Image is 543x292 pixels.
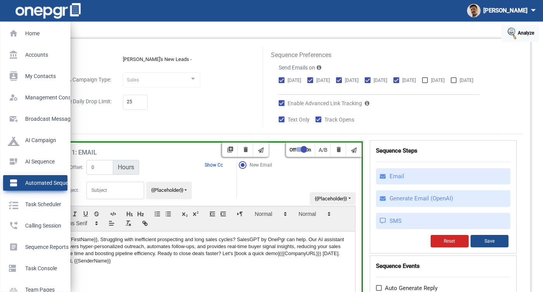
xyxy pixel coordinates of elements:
mat-icon: delete [241,146,250,155]
a: account_balanceAccounts [3,47,67,63]
strong: Sequence Events [376,262,420,269]
p: Management Console [8,92,60,103]
a: dns_roundedTask Console [3,261,67,276]
h6: STEP 1: EMAIL [55,149,355,156]
button: {{Placeholder}} [310,192,355,205]
p: AI Sequence [8,156,60,167]
button: {{Placeholder}} [146,182,192,199]
div: Sequence Preferences [271,50,522,60]
img: rajiv-profile.jpeg [467,4,481,17]
p: Sequence Reports [8,241,60,253]
p: Automated Sequences [8,177,60,189]
button: Save [471,235,509,247]
div: Generate Email (OpenAI) [376,190,510,207]
span: [DATE] [316,78,330,83]
strong: Analyze [518,30,534,36]
span: Time Offset: [58,165,83,170]
div: [PERSON_NAME] [467,2,539,19]
span: Hours [113,160,139,175]
a: Task Scheduler [3,196,67,212]
span: [DATE] [288,78,301,83]
span: [DATE] [460,78,473,83]
span: [DATE] [374,78,387,83]
span: [DATE] [402,78,416,83]
span: Sales [127,77,139,83]
p: AI Campaign [8,134,60,146]
span: Name: [48,55,123,63]
span: New Email [250,162,272,168]
div: Off On [286,143,315,157]
span: [DATE] [345,78,359,83]
mat-radio-group: Select an option [239,161,355,172]
p: Accounts [8,49,60,61]
p: Home [8,28,60,39]
mat-icon: delete [334,146,343,155]
a: homeHome [3,26,67,41]
p: Task Scheduler [8,198,60,210]
button: Analyze [501,25,539,42]
div: Send Emails on [279,60,522,76]
span: [DATE] [431,78,445,83]
a: outgoing_mailBroadcast messaging [3,111,67,127]
span: Enable Advanced Link Tracking [288,99,362,108]
a: articleSequence Reports [3,239,67,255]
span: Choose A Campaign Type: [48,76,123,84]
strong: Sequence Steps [376,147,417,154]
a: phone_forwardedCalling Session [3,218,67,233]
a: view_agendaAutomated Sequences [3,175,67,191]
a: manage_accountsManagement Console [3,90,67,105]
span: Subject: [62,188,79,193]
a: dynamic_formAI Sequence [3,154,67,169]
p: Hi {{FirstName}}, Struggling with inefficient prospecting and long sales cycles? SalesGPT by OneP... [61,236,349,265]
p: My Contacts [8,70,60,82]
span: Text Only [288,115,310,124]
button: Reset [431,235,469,247]
div: Email [376,168,510,185]
img: one-pgr-logo-white.svg [16,3,81,19]
p: Broadcast messaging [8,113,60,125]
span: Track Opens [324,115,354,124]
p: Task Console [8,262,60,274]
mat-icon: library_add [226,146,235,155]
p: Calling Session [8,220,60,231]
input: Subject [86,182,144,199]
div: Show Cc [205,162,229,169]
div: A/B [319,146,327,154]
a: AI Campaign [3,132,67,148]
a: contactsMy Contacts [3,68,67,84]
span: Sequence Daily Drop Limit: [48,97,123,106]
mat-icon: arrow_drop_down [527,4,539,16]
div: SMS [376,213,510,229]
